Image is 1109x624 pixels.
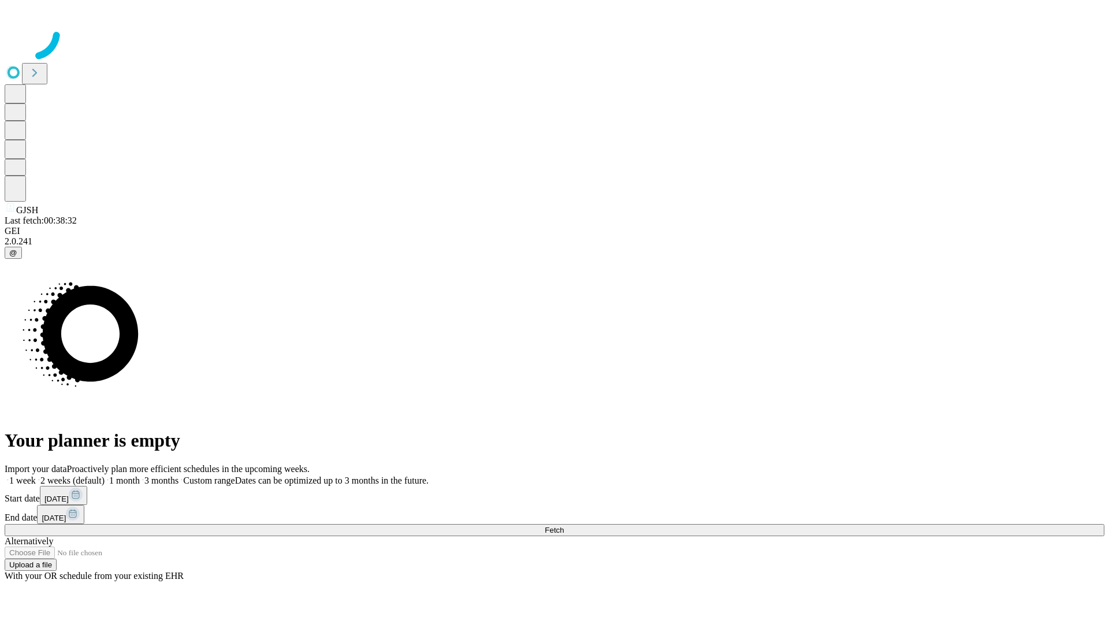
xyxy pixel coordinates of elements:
[40,486,87,505] button: [DATE]
[9,476,36,485] span: 1 week
[5,505,1104,524] div: End date
[5,536,53,546] span: Alternatively
[42,514,66,522] span: [DATE]
[235,476,429,485] span: Dates can be optimized up to 3 months in the future.
[16,205,38,215] span: GJSH
[5,216,77,225] span: Last fetch: 00:38:32
[5,247,22,259] button: @
[5,464,67,474] span: Import your data
[40,476,105,485] span: 2 weeks (default)
[183,476,235,485] span: Custom range
[5,236,1104,247] div: 2.0.241
[5,559,57,571] button: Upload a file
[5,430,1104,451] h1: Your planner is empty
[144,476,178,485] span: 3 months
[5,486,1104,505] div: Start date
[5,571,184,581] span: With your OR schedule from your existing EHR
[9,248,17,257] span: @
[5,524,1104,536] button: Fetch
[37,505,84,524] button: [DATE]
[5,226,1104,236] div: GEI
[545,526,564,534] span: Fetch
[67,464,310,474] span: Proactively plan more efficient schedules in the upcoming weeks.
[44,495,69,503] span: [DATE]
[109,476,140,485] span: 1 month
